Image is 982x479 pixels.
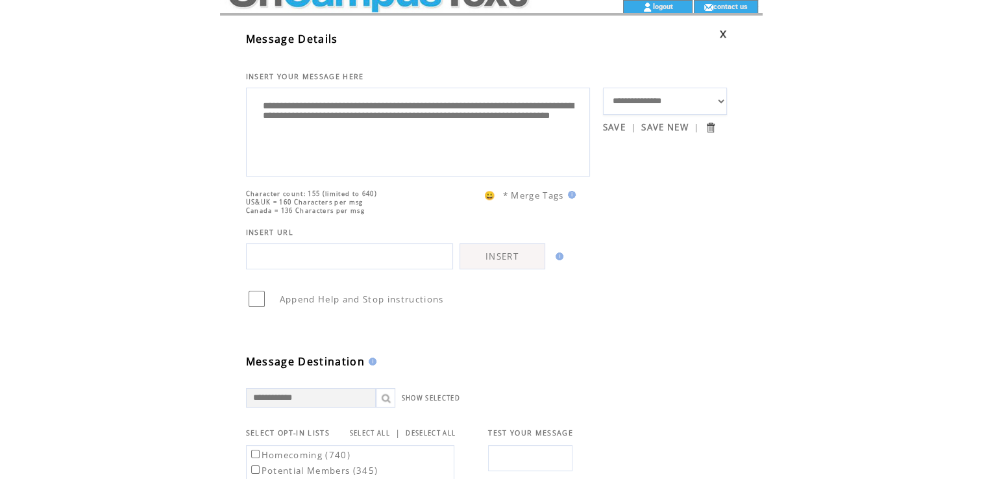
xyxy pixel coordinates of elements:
[603,121,626,133] a: SAVE
[713,2,748,10] a: contact us
[246,206,365,215] span: Canada = 136 Characters per msg
[246,198,363,206] span: US&UK = 160 Characters per msg
[251,450,260,458] input: Homecoming (740)
[484,190,496,201] span: 😀
[704,121,717,134] input: Submit
[552,252,563,260] img: help.gif
[643,2,652,12] img: account_icon.gif
[652,2,672,10] a: logout
[249,465,378,476] label: Potential Members (345)
[246,228,293,237] span: INSERT URL
[246,72,364,81] span: INSERT YOUR MESSAGE HERE
[406,429,456,437] a: DESELECT ALL
[631,121,636,133] span: |
[460,243,545,269] a: INSERT
[503,190,564,201] span: * Merge Tags
[402,394,460,402] a: SHOW SELECTED
[564,191,576,199] img: help.gif
[246,354,365,369] span: Message Destination
[641,121,689,133] a: SAVE NEW
[246,32,338,46] span: Message Details
[249,449,350,461] label: Homecoming (740)
[251,465,260,474] input: Potential Members (345)
[350,429,390,437] a: SELECT ALL
[704,2,713,12] img: contact_us_icon.gif
[395,427,400,439] span: |
[280,293,444,305] span: Append Help and Stop instructions
[694,121,699,133] span: |
[246,190,377,198] span: Character count: 155 (limited to 640)
[488,428,573,437] span: TEST YOUR MESSAGE
[246,428,330,437] span: SELECT OPT-IN LISTS
[365,358,376,365] img: help.gif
